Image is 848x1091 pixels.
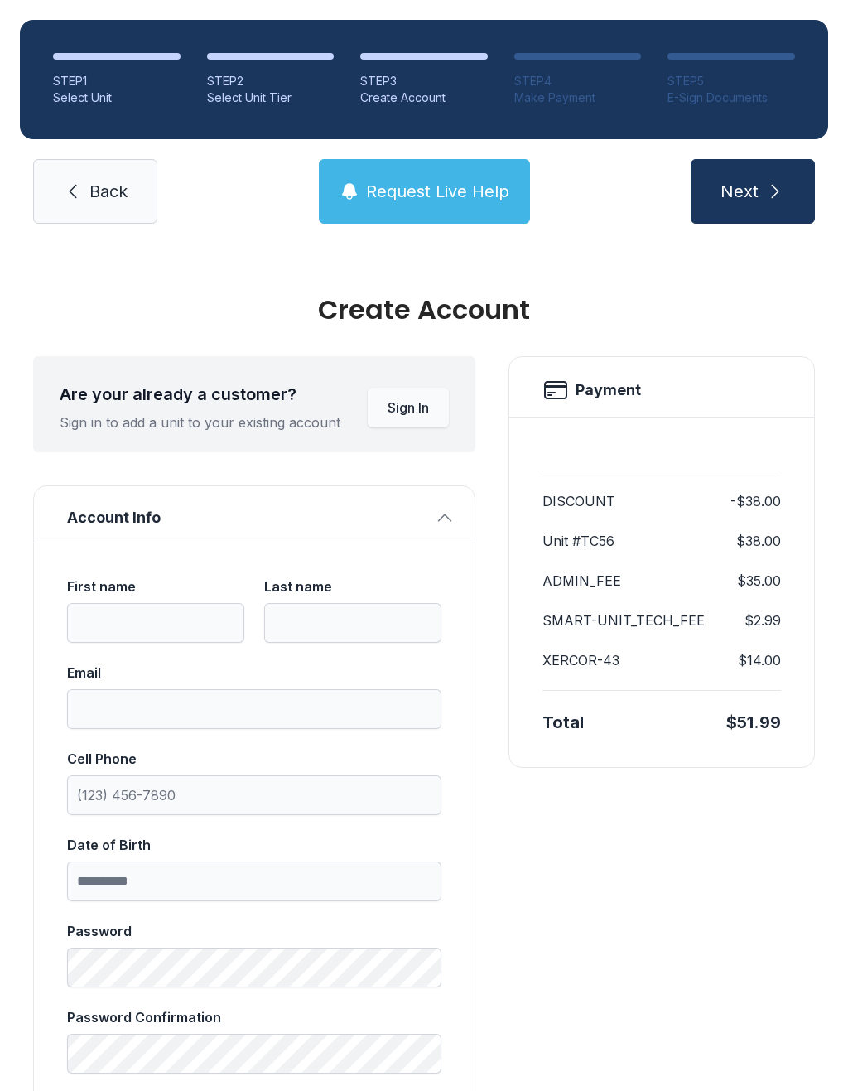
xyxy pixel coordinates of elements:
[360,73,488,89] div: STEP 3
[67,689,441,729] input: Email
[264,603,441,643] input: Last name
[720,180,759,203] span: Next
[67,663,441,683] div: Email
[67,775,441,815] input: Cell Phone
[89,180,128,203] span: Back
[67,603,244,643] input: First name
[667,89,795,106] div: E-Sign Documents
[744,611,781,630] dd: $2.99
[67,948,441,987] input: Password
[736,531,781,551] dd: $38.00
[542,650,619,670] dt: XERCOR-43
[514,89,642,106] div: Make Payment
[737,571,781,591] dd: $35.00
[67,577,244,596] div: First name
[366,180,509,203] span: Request Live Help
[542,491,615,511] dt: DISCOUNT
[542,711,584,734] div: Total
[667,73,795,89] div: STEP 5
[730,491,781,511] dd: -$38.00
[207,89,335,106] div: Select Unit Tier
[726,711,781,734] div: $51.99
[542,531,614,551] dt: Unit #TC56
[576,379,641,402] h2: Payment
[67,835,441,855] div: Date of Birth
[53,73,181,89] div: STEP 1
[738,650,781,670] dd: $14.00
[33,297,815,323] div: Create Account
[388,398,429,418] span: Sign In
[60,413,340,432] div: Sign in to add a unit to your existing account
[67,749,441,769] div: Cell Phone
[360,89,488,106] div: Create Account
[67,862,441,901] input: Date of Birth
[264,577,441,596] div: Last name
[60,383,340,406] div: Are your already a customer?
[34,486,475,543] button: Account Info
[67,506,428,529] span: Account Info
[542,571,621,591] dt: ADMIN_FEE
[514,73,642,89] div: STEP 4
[542,611,705,630] dt: SMART-UNIT_TECH_FEE
[207,73,335,89] div: STEP 2
[67,1034,441,1074] input: Password Confirmation
[67,921,441,941] div: Password
[67,1007,441,1027] div: Password Confirmation
[53,89,181,106] div: Select Unit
